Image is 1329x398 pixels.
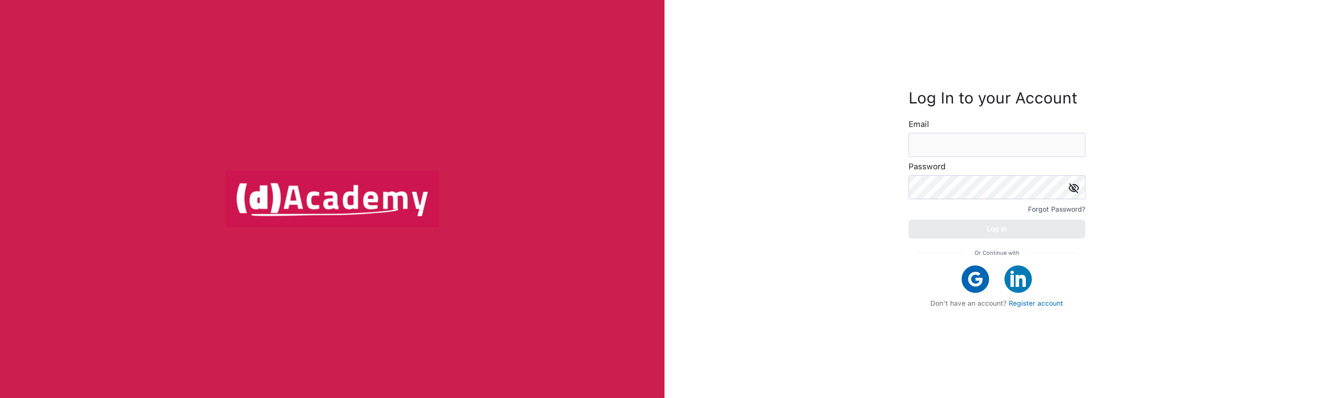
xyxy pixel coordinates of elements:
label: Email [909,120,929,129]
label: Password [909,162,946,171]
span: Or Continue with [974,247,1019,259]
div: Don't have an account? [917,299,1077,307]
img: icon [1069,183,1079,193]
img: logo [225,171,439,227]
img: line [1031,253,1077,254]
img: google icon [962,265,989,293]
a: Register account [1009,299,1063,307]
h3: Log In to your Account [909,91,1085,105]
button: Log In [909,220,1085,239]
img: line [917,253,963,254]
div: Log In [987,223,1007,235]
div: Forgot Password? [1028,203,1085,215]
img: linkedIn icon [1004,265,1032,293]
